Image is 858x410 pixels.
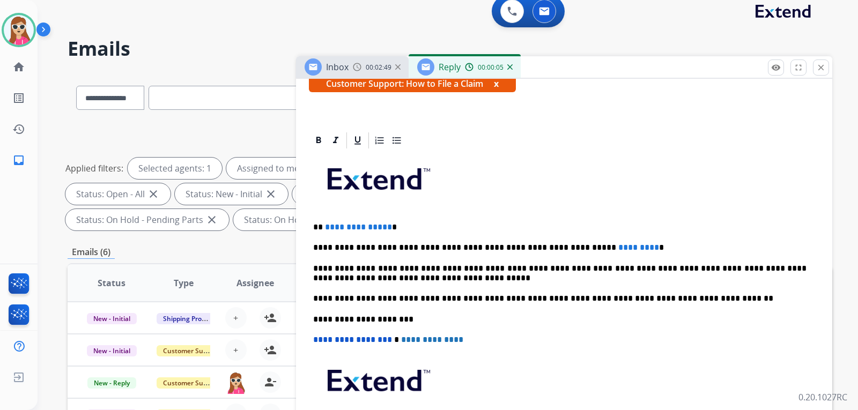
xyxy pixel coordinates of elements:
mat-icon: inbox [12,154,25,167]
mat-icon: close [264,188,277,200]
div: Ordered List [372,132,388,148]
button: + [225,307,247,329]
mat-icon: remove_red_eye [771,63,781,72]
mat-icon: person_add [264,344,277,356]
div: Assigned to me [226,158,310,179]
span: Customer Support [157,377,226,389]
span: 00:02:49 [366,63,391,72]
button: + [225,339,247,361]
p: Applied filters: [65,162,123,175]
div: Status: On Hold - Pending Parts [65,209,229,230]
mat-icon: close [147,188,160,200]
span: New - Reply [87,377,136,389]
div: Italic [328,132,344,148]
div: Bullet List [389,132,405,148]
mat-icon: history [12,123,25,136]
div: Status: New - Reply [292,183,405,205]
mat-icon: fullscreen [794,63,803,72]
mat-icon: close [816,63,826,72]
p: Emails (6) [68,245,115,259]
mat-icon: list_alt [12,92,25,105]
span: Type [174,277,194,289]
div: Status: New - Initial [175,183,288,205]
div: Underline [350,132,366,148]
img: avatar [4,15,34,45]
span: Status [98,277,125,289]
span: Customer Support: How to File a Claim [309,75,516,92]
img: agent-avatar [225,371,247,394]
div: Status: Open - All [65,183,171,205]
span: Reply [439,61,461,73]
span: Assignee [236,277,274,289]
p: 0.20.1027RC [798,391,847,404]
mat-icon: person_remove [264,376,277,389]
span: Shipping Protection [157,313,230,324]
div: Bold [310,132,327,148]
span: Customer Support [157,345,226,356]
div: Selected agents: 1 [128,158,222,179]
mat-icon: home [12,61,25,73]
mat-icon: person_add [264,311,277,324]
span: 00:00:05 [478,63,504,72]
span: + [233,344,238,356]
h2: Emails [68,38,832,59]
mat-icon: close [205,213,218,226]
button: x [494,77,499,90]
div: Status: On Hold - Servicers [233,209,377,230]
span: New - Initial [87,313,137,324]
span: Inbox [326,61,349,73]
span: New - Initial [87,345,137,356]
span: + [233,311,238,324]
